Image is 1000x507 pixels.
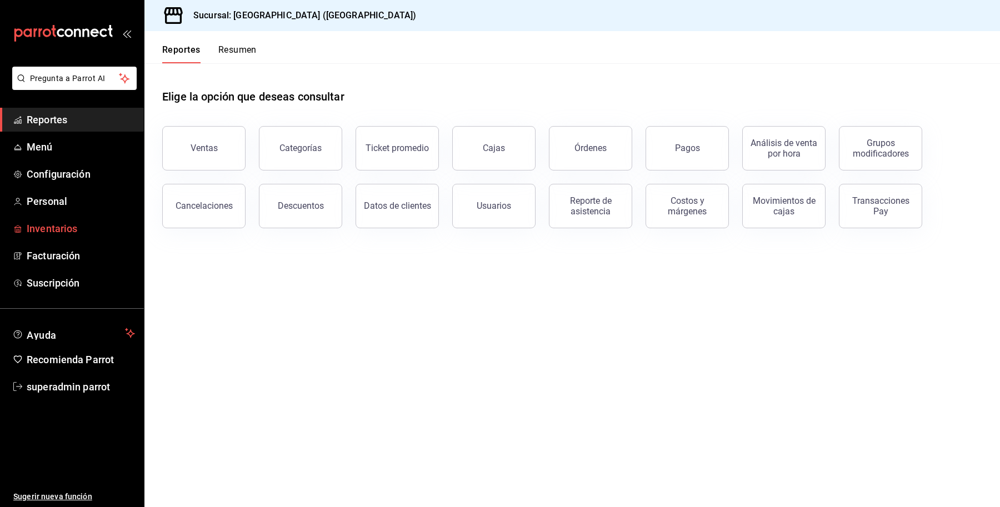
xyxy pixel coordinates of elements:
span: superadmin parrot [27,379,135,394]
div: Órdenes [574,143,607,153]
button: Descuentos [259,184,342,228]
button: Movimientos de cajas [742,184,826,228]
h3: Sucursal: [GEOGRAPHIC_DATA] ([GEOGRAPHIC_DATA]) [184,9,416,22]
button: Cancelaciones [162,184,246,228]
button: Transacciones Pay [839,184,922,228]
button: Pregunta a Parrot AI [12,67,137,90]
span: Recomienda Parrot [27,352,135,367]
button: Reporte de asistencia [549,184,632,228]
a: Cajas [452,126,536,170]
span: Pregunta a Parrot AI [30,73,119,84]
a: Pregunta a Parrot AI [8,81,137,92]
button: Pagos [646,126,729,170]
button: Categorías [259,126,342,170]
div: Costos y márgenes [653,195,722,217]
button: Costos y márgenes [646,184,729,228]
div: Usuarios [477,200,511,211]
div: Ventas [191,143,218,153]
button: Reportes [162,44,201,63]
div: Reporte de asistencia [556,195,625,217]
span: Configuración [27,167,135,182]
div: navigation tabs [162,44,257,63]
div: Cancelaciones [176,200,233,211]
span: Inventarios [27,221,135,236]
div: Categorías [279,143,322,153]
button: Ventas [162,126,246,170]
div: Grupos modificadores [846,138,915,159]
button: Análisis de venta por hora [742,126,826,170]
button: Datos de clientes [356,184,439,228]
div: Análisis de venta por hora [749,138,818,159]
button: open_drawer_menu [122,29,131,38]
span: Menú [27,139,135,154]
div: Pagos [675,143,700,153]
button: Órdenes [549,126,632,170]
button: Ticket promedio [356,126,439,170]
div: Datos de clientes [364,200,431,211]
span: Personal [27,194,135,209]
button: Resumen [218,44,257,63]
span: Facturación [27,248,135,263]
div: Cajas [483,142,506,155]
span: Ayuda [27,327,121,340]
div: Movimientos de cajas [749,195,818,217]
span: Suscripción [27,275,135,290]
span: Sugerir nueva función [13,491,135,503]
button: Grupos modificadores [839,126,922,170]
span: Reportes [27,112,135,127]
div: Descuentos [278,200,324,211]
div: Ticket promedio [366,143,429,153]
button: Usuarios [452,184,536,228]
div: Transacciones Pay [846,195,915,217]
h1: Elige la opción que deseas consultar [162,88,344,105]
